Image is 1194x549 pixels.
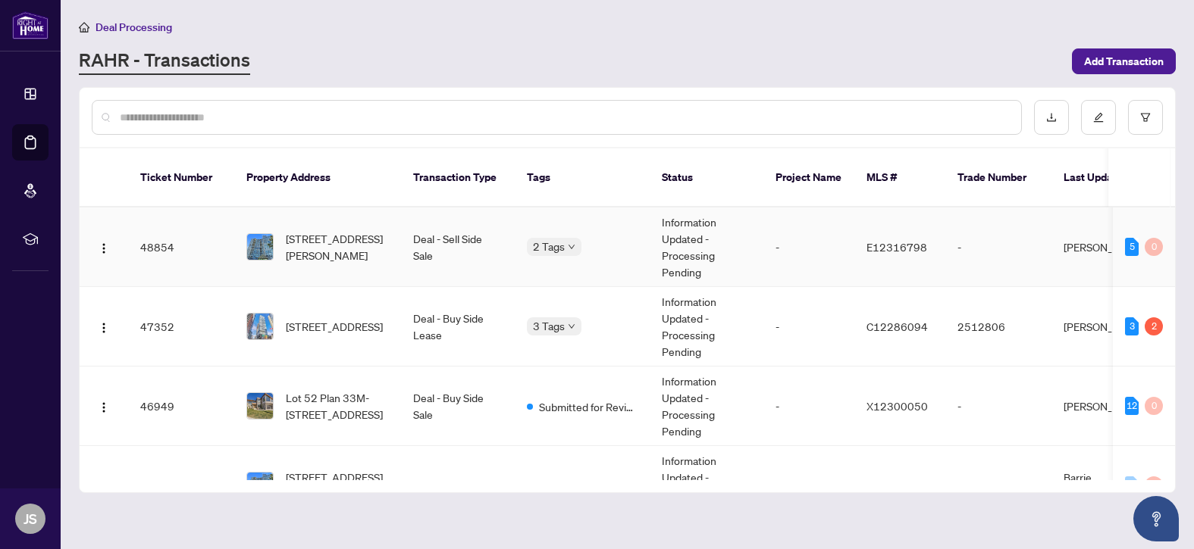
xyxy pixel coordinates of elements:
div: 2 [1145,317,1163,335]
td: - [763,207,854,287]
button: Logo [92,394,116,418]
div: 0 [1145,476,1163,494]
td: - [763,367,854,446]
th: Trade Number [945,148,1051,207]
th: Tags [515,148,650,207]
td: - [763,287,854,367]
div: 5 [1125,238,1139,256]
span: JS [24,508,37,529]
td: - [945,446,1051,526]
td: Listing [401,446,515,526]
td: 47352 [128,287,234,367]
span: Add Transaction [1084,49,1164,73]
span: down [568,243,575,251]
span: 3 Tags [533,317,565,335]
td: [PERSON_NAME] [1051,207,1165,287]
th: Transaction Type [401,148,515,207]
span: down [568,323,575,330]
th: MLS # [854,148,945,207]
th: Project Name [763,148,854,207]
span: 2 Tags [533,238,565,255]
span: Approved [539,478,586,494]
button: Logo [92,314,116,338]
td: Deal - Sell Side Sale [401,207,515,287]
td: Information Updated - Processing Pending [650,446,763,526]
span: E12316798 [867,479,927,492]
img: Logo [98,401,110,413]
td: Deal - Buy Side Lease [401,287,515,367]
button: Add Transaction [1072,48,1176,74]
td: Information Updated - Processing Pending [650,287,763,367]
a: RAHR - Transactions [79,48,250,75]
div: 3 [1125,317,1139,335]
td: 2512806 [945,287,1051,367]
button: Logo [92,473,116,498]
span: edit [1093,112,1104,123]
td: [PERSON_NAME] [1051,287,1165,367]
img: thumbnail-img [247,234,273,260]
span: [STREET_ADDRESS] [286,318,383,335]
td: 46949 [128,367,234,446]
td: - [945,207,1051,287]
td: Information Updated - Processing Pending [650,207,763,287]
span: filter [1140,112,1151,123]
img: thumbnail-img [247,313,273,339]
th: Property Address [234,148,401,207]
img: thumbnail-img [247,473,273,498]
span: E12316798 [867,240,927,254]
span: X12300050 [867,399,928,413]
span: Lot 52 Plan 33M-[STREET_ADDRESS] [286,389,389,423]
button: Open asap [1133,496,1179,541]
div: 0 [1145,397,1163,415]
th: Status [650,148,763,207]
td: Deal - Buy Side Sale [401,367,515,446]
td: Information Updated - Processing Pending [650,367,763,446]
th: Ticket Number [128,148,234,207]
span: [STREET_ADDRESS][PERSON_NAME] [286,230,389,264]
span: home [79,22,89,33]
img: Logo [98,242,110,254]
td: - [763,446,854,526]
span: Submitted for Review [539,398,638,415]
div: 12 [1125,397,1139,415]
button: filter [1128,100,1163,135]
img: Logo [98,322,110,334]
td: 46586 [128,446,234,526]
button: download [1034,100,1069,135]
td: 48854 [128,207,234,287]
span: C12286094 [867,320,928,333]
img: logo [12,11,49,39]
button: Logo [92,235,116,259]
td: Barrie Administrator [1051,446,1165,526]
td: [PERSON_NAME] [1051,367,1165,446]
img: thumbnail-img [247,393,273,419]
button: edit [1081,100,1116,135]
span: [STREET_ADDRESS][PERSON_NAME] [286,469,389,502]
th: Last Updated By [1051,148,1165,207]
div: 0 [1145,238,1163,256]
span: download [1046,112,1057,123]
span: Deal Processing [96,20,172,34]
div: 0 [1125,476,1139,494]
td: - [945,367,1051,446]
